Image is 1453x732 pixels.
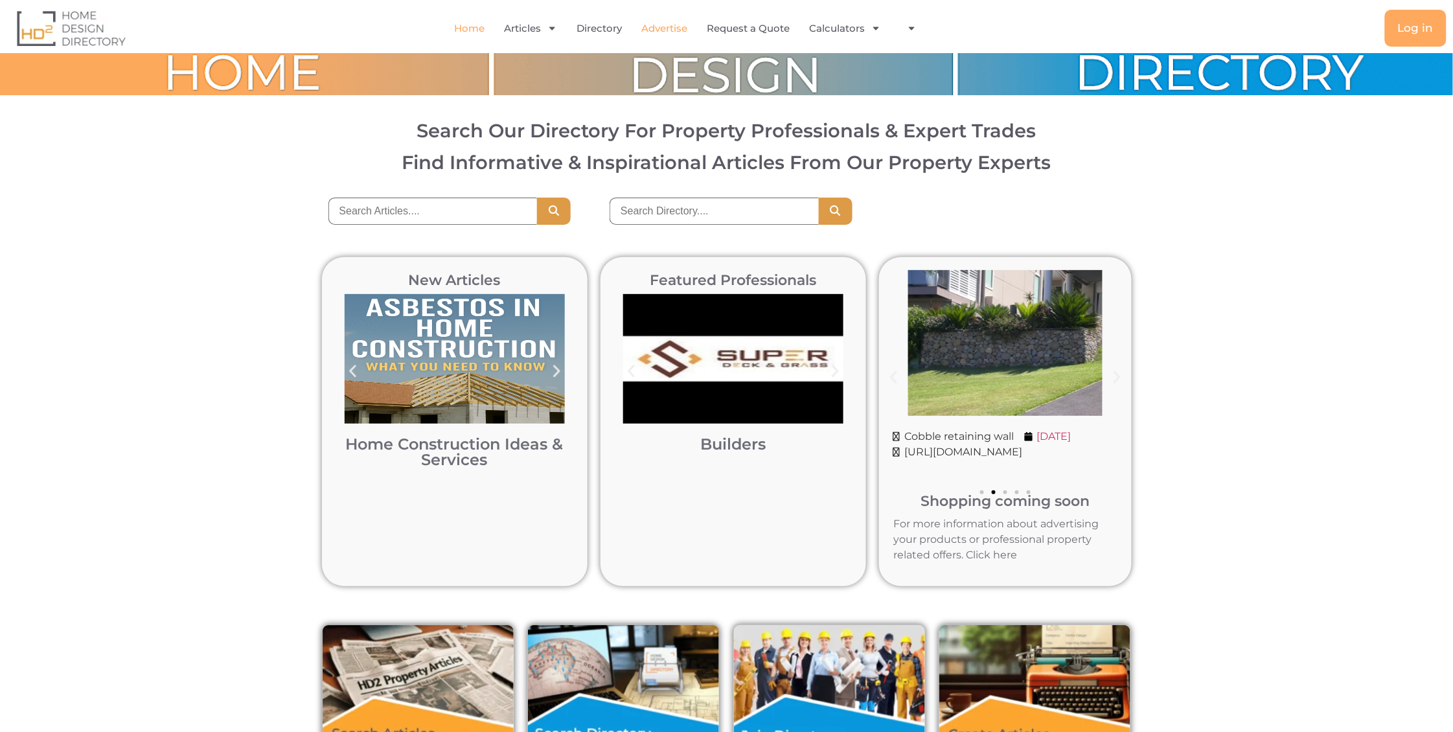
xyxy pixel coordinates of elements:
div: Previous slide [617,357,646,386]
input: Search Directory.... [610,198,819,225]
div: Previous slide [338,357,367,386]
div: Next slide [542,357,571,386]
button: Search [537,198,571,225]
button: Search [819,198,852,225]
h3: Find Informative & Inspirational Articles From Our Property Experts [27,153,1426,172]
input: Search Articles.... [328,198,538,225]
div: Next slide [821,357,850,386]
span: Log in [1398,23,1434,34]
a: Log in [1385,10,1447,47]
a: Home [454,14,485,43]
div: 2 / 12 [617,288,850,474]
a: Calculators [809,14,881,43]
a: Directory [577,14,622,43]
a: Request a Quote [707,14,790,43]
h2: New Articles [338,273,571,288]
h2: Search Our Directory For Property Professionals & Expert Trades [27,121,1426,140]
div: 2 / 12 [338,288,571,474]
nav: Menu [295,14,1087,43]
a: Advertise [641,14,687,43]
a: Home Construction Ideas & Services [346,435,564,469]
h2: Featured Professionals [617,273,850,288]
a: Articles [504,14,557,43]
a: Builders [700,435,766,453]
